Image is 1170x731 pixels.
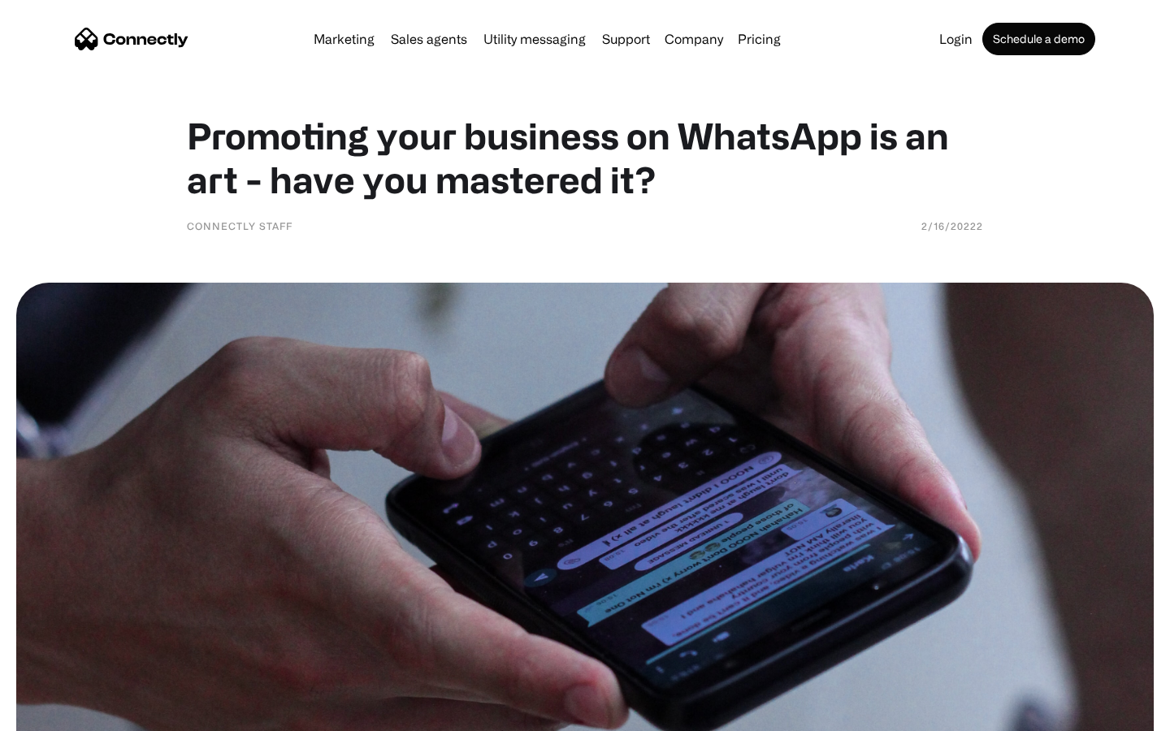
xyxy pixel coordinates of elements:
a: Support [596,32,656,45]
a: Utility messaging [477,32,592,45]
aside: Language selected: English [16,703,97,725]
div: 2/16/20222 [921,218,983,234]
a: Marketing [307,32,381,45]
a: Pricing [731,32,787,45]
ul: Language list [32,703,97,725]
div: Company [660,28,728,50]
a: Sales agents [384,32,474,45]
h1: Promoting your business on WhatsApp is an art - have you mastered it? [187,114,983,201]
a: home [75,27,188,51]
a: Login [933,32,979,45]
div: Connectly Staff [187,218,292,234]
a: Schedule a demo [982,23,1095,55]
div: Company [665,28,723,50]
